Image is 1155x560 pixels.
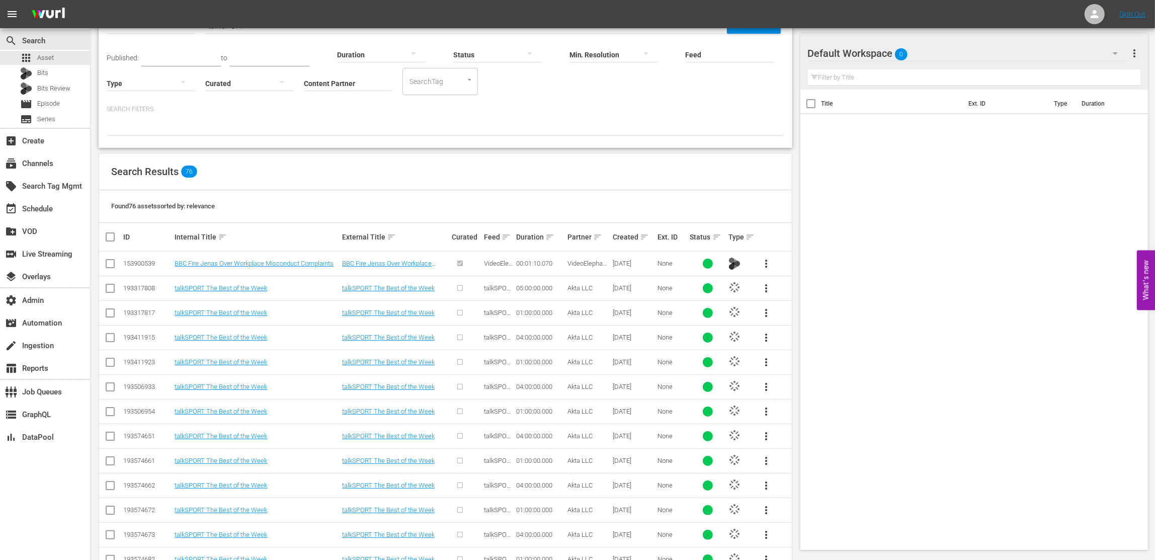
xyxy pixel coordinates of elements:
span: talkSPORT (#1979) [484,358,512,373]
span: VideoElephant (Bits) [484,260,513,275]
div: [DATE] [613,408,655,415]
span: DataPool [5,431,17,443]
span: Overlays [5,271,17,283]
a: talkSPORT The Best of the Week [175,358,267,366]
div: 01:00:00.000 [516,408,564,415]
div: None [658,531,687,538]
span: more_vert [761,282,773,294]
a: talkSPORT The Best of the Week [342,309,435,316]
div: 193411923 [123,358,172,366]
span: sort [502,232,511,242]
div: [DATE] [613,260,655,267]
div: 01:00:00.000 [516,358,564,366]
a: BBC Fire Jenas Over Workplace Misconduct Complaints [342,260,436,275]
div: Feed [484,231,513,243]
div: [DATE] [613,506,655,514]
div: 04:00:00.000 [516,531,564,538]
div: [DATE] [613,531,655,538]
div: [DATE] [613,383,655,390]
span: Automation [5,317,17,329]
button: more_vert [755,375,779,399]
div: [DATE] [613,358,655,366]
div: 193411915 [123,334,172,341]
button: more_vert [755,424,779,448]
span: BITS [728,256,740,271]
div: ID [123,233,172,241]
p: Search Filters: [107,105,784,114]
span: VOD [5,225,17,237]
a: talkSPORT The Best of the Week [342,482,435,489]
span: Reports [5,362,17,374]
div: None [658,506,687,514]
span: LIVE [728,405,740,417]
span: Series [20,113,32,125]
span: talkSPORT (#1979) [484,383,512,398]
a: talkSPORT The Best of the Week [342,284,435,292]
span: VideoElephant Ltd [567,260,608,275]
a: talkSPORT The Best of the Week [175,284,267,292]
span: Search Tag Mgmt [5,180,17,192]
span: talkSPORT (#1979) [484,334,512,349]
span: more_vert [761,430,773,442]
a: talkSPORT The Best of the Week [342,457,435,464]
span: more_vert [761,258,773,270]
span: Akta LLC [567,358,593,366]
div: 193574651 [123,432,172,440]
button: more_vert [755,276,779,300]
span: Akta LLC [567,506,593,514]
span: Akta LLC [567,408,593,415]
span: Admin [5,294,17,306]
div: Default Workspace [808,39,1127,67]
a: talkSPORT The Best of the Week [342,408,435,415]
span: LIVE [728,355,740,367]
div: [DATE] [613,432,655,440]
div: 193506954 [123,408,172,415]
span: sort [593,232,602,242]
div: [DATE] [613,284,655,292]
a: talkSPORT The Best of the Week [175,432,267,440]
span: Episode [37,99,60,109]
span: Akta LLC [567,482,593,489]
div: 193506933 [123,383,172,390]
a: talkSPORT The Best of the Week [342,358,435,366]
span: more_vert [761,504,773,516]
span: talkSPORT (#1979) [484,457,512,472]
span: Episode [20,98,32,110]
div: Partner [567,231,610,243]
button: Open [465,75,474,85]
div: 193574662 [123,482,172,489]
span: to [221,54,227,62]
div: None [658,334,687,341]
div: Duration [516,231,564,243]
span: menu [6,8,18,20]
span: Akta LLC [567,334,593,341]
span: more_vert [761,406,773,418]
div: 193317817 [123,309,172,316]
div: None [658,358,687,366]
div: 00:01:10.070 [516,260,564,267]
div: 193317808 [123,284,172,292]
span: more_vert [761,479,773,492]
span: LIVE [728,528,740,540]
span: more_vert [761,356,773,368]
a: BBC Fire Jenas Over Workplace Misconduct Complaints [175,260,334,267]
img: TV Bits [728,258,740,270]
span: Ingestion [5,340,17,352]
div: [DATE] [613,334,655,341]
span: Akta LLC [567,309,593,316]
button: more_vert [755,449,779,473]
span: Akta LLC [567,531,593,538]
span: Channels [5,157,17,170]
span: Found 76 assets sorted by: relevance [111,202,215,210]
button: more_vert [755,326,779,350]
span: Akta LLC [567,457,593,464]
div: 193574661 [123,457,172,464]
span: LIVE [728,306,740,318]
a: talkSPORT The Best of the Week [175,334,267,341]
button: more_vert [755,473,779,498]
span: LIVE [728,331,740,343]
div: None [658,260,687,267]
span: Akta LLC [567,284,593,292]
a: talkSPORT The Best of the Week [175,408,267,415]
th: Duration [1076,90,1136,118]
